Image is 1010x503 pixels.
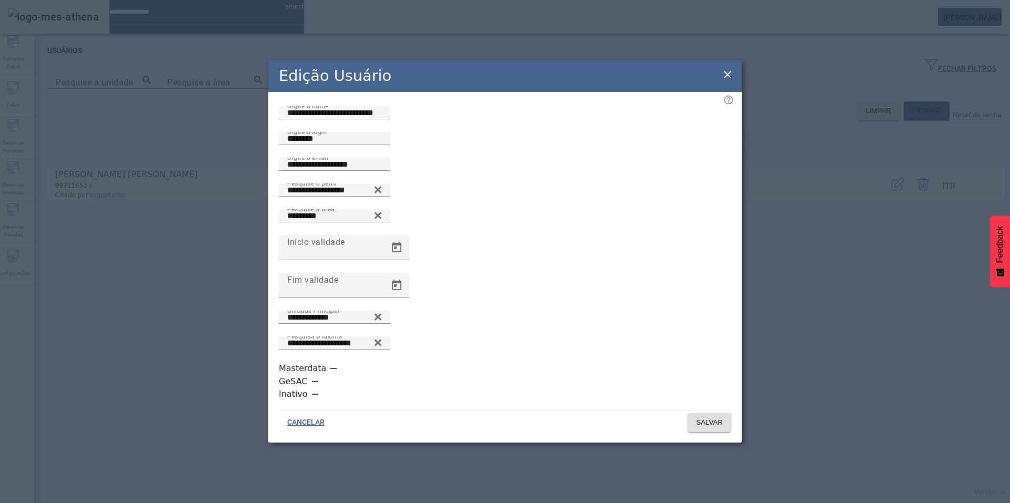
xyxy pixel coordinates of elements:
mat-label: Digite o email [287,153,328,161]
mat-label: Digite o nome [287,102,328,109]
span: Feedback [995,226,1005,263]
button: CANCELAR [279,413,333,432]
input: Number [287,311,382,324]
mat-label: Digite o login [287,128,327,135]
h2: Edição Usuário [279,65,391,87]
mat-label: Pesquise a área [287,205,335,212]
mat-label: Pesquisa o idioma [287,332,342,340]
input: Number [287,184,382,197]
label: GeSAC [279,375,310,388]
input: Number [287,210,382,222]
span: CANCELAR [287,417,325,428]
label: Masterdata [279,362,328,375]
button: Feedback - Mostrar pesquisa [990,215,1010,287]
mat-label: Pesquise o perfil [287,179,337,187]
mat-label: Unidade Principal [287,306,339,314]
button: Open calendar [384,235,409,260]
button: Open calendar [384,273,409,298]
span: SALVAR [696,417,723,428]
input: Number [287,337,382,350]
label: Inativo [279,388,310,401]
mat-label: Fim validade [287,274,338,284]
button: SALVAR [688,413,731,432]
mat-label: Início validade [287,237,345,247]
